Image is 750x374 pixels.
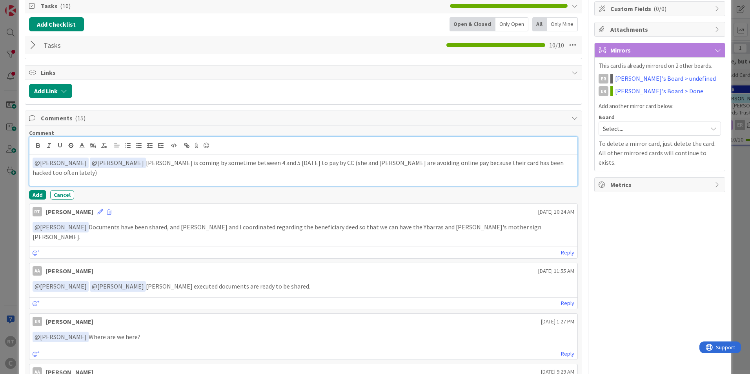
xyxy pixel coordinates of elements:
[538,208,574,216] span: [DATE] 10:24 AM
[599,62,721,71] p: This card is already mirrored on 2 other boards.
[35,159,40,167] span: @
[29,129,54,136] span: Comment
[532,17,547,31] div: All
[538,267,574,275] span: [DATE] 11:55 AM
[92,159,97,167] span: @
[33,317,42,326] div: ER
[35,333,87,341] span: [PERSON_NAME]
[547,17,578,31] div: Only Mine
[561,248,574,258] a: Reply
[561,298,574,308] a: Reply
[615,74,716,83] a: [PERSON_NAME]'s Board > undefined
[599,102,721,111] p: Add another mirror card below:
[33,266,42,276] div: AA
[33,158,574,177] p: [PERSON_NAME] is coming by sometime between 4 and 5 [DATE] to pay by CC (she and [PERSON_NAME] ar...
[549,40,564,50] span: 10 / 10
[16,1,36,11] span: Support
[35,282,87,290] span: [PERSON_NAME]
[35,282,40,290] span: @
[41,1,446,11] span: Tasks
[41,68,568,77] span: Links
[599,114,615,120] span: Board
[35,159,87,167] span: [PERSON_NAME]
[33,222,574,241] p: Documents have been shared, and [PERSON_NAME] and I coordinated regarding the beneficiary deed so...
[46,207,93,216] div: [PERSON_NAME]
[495,17,528,31] div: Only Open
[35,333,40,341] span: @
[450,17,495,31] div: Open & Closed
[46,266,93,276] div: [PERSON_NAME]
[60,2,71,10] span: ( 10 )
[92,282,97,290] span: @
[29,17,84,31] button: Add Checklist
[29,84,72,98] button: Add Link
[610,4,711,13] span: Custom Fields
[33,207,42,216] div: RT
[615,86,703,96] a: [PERSON_NAME]'s Board > Done
[561,349,574,359] a: Reply
[46,317,93,326] div: [PERSON_NAME]
[654,5,666,13] span: ( 0/0 )
[33,281,574,292] p: [PERSON_NAME] executed documents are ready to be shared.
[33,332,574,342] p: Where are we here?
[75,114,86,122] span: ( 15 )
[610,45,711,55] span: Mirrors
[29,190,46,200] button: Add
[610,180,711,189] span: Metrics
[92,159,144,167] span: [PERSON_NAME]
[599,86,608,96] div: ER
[603,123,703,134] span: Select...
[599,139,721,167] p: To delete a mirror card, just delete the card. All other mirrored cards will continue to exists.
[541,318,574,326] span: [DATE] 1:27 PM
[50,190,74,200] button: Cancel
[41,38,217,52] input: Add Checklist...
[610,25,711,34] span: Attachments
[92,282,144,290] span: [PERSON_NAME]
[599,74,608,84] div: ER
[35,223,40,231] span: @
[41,113,568,123] span: Comments
[35,223,87,231] span: [PERSON_NAME]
